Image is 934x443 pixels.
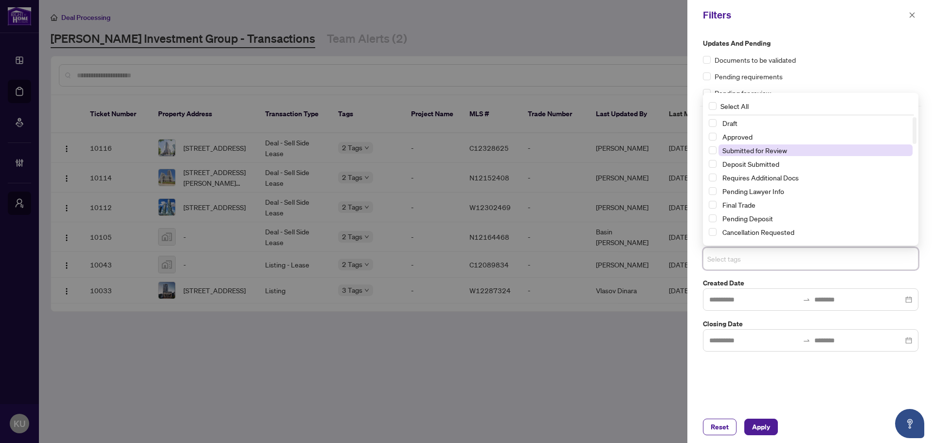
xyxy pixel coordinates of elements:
span: Pending Lawyer Info [722,187,784,195]
span: Requires Additional Docs [722,173,799,182]
span: With Payroll [718,240,913,251]
span: Cancellation Requested [718,226,913,238]
span: Requires Additional Docs [718,172,913,183]
span: Deposit Submitted [722,159,779,168]
span: Documents to be validated [715,54,796,65]
span: With Payroll [722,241,758,250]
label: Updates and Pending [703,38,918,49]
span: swap-right [803,337,810,344]
span: Draft [718,117,913,129]
span: Select Deposit Submitted [709,160,717,168]
span: Select Pending Lawyer Info [709,187,717,195]
span: Select Approved [709,133,717,141]
span: Select Requires Additional Docs [709,174,717,181]
span: Pending Deposit [722,214,773,223]
span: Select Submitted for Review [709,146,717,154]
span: to [803,296,810,303]
span: Pending Lawyer Info [718,185,913,197]
span: close [909,12,916,18]
span: Approved [718,131,913,142]
span: Reset [711,419,729,435]
span: Select Draft [709,119,717,127]
span: Pending for review [715,88,771,98]
span: Final Trade [722,200,755,209]
span: Approved [722,132,753,141]
span: Apply [752,419,770,435]
div: Filters [703,8,906,22]
span: Submitted for Review [722,146,787,155]
label: Created Date [703,278,918,288]
span: Select Final Trade [709,201,717,209]
span: Select All [717,101,753,111]
span: Final Trade [718,199,913,211]
label: Closing Date [703,319,918,329]
button: Reset [703,419,736,435]
span: Submitted for Review [718,144,913,156]
span: Select Cancellation Requested [709,228,717,236]
button: Open asap [895,409,924,438]
span: Pending requirements [715,71,783,82]
span: Draft [722,119,737,127]
span: swap-right [803,296,810,303]
span: Pending Deposit [718,213,913,224]
span: Deposit Submitted [718,158,913,170]
span: to [803,337,810,344]
span: Select Pending Deposit [709,214,717,222]
span: Cancellation Requested [722,228,794,236]
button: Apply [744,419,778,435]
